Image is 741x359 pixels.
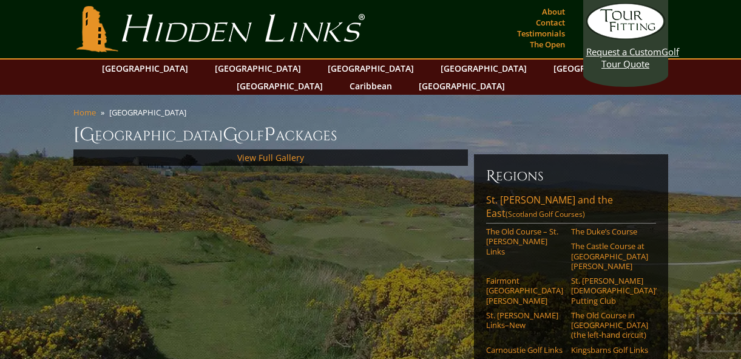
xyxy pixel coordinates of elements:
a: [GEOGRAPHIC_DATA] [413,77,511,95]
a: View Full Gallery [237,152,304,163]
a: [GEOGRAPHIC_DATA] [96,60,194,77]
a: The Old Course in [GEOGRAPHIC_DATA] (the left-hand circuit) [571,310,648,340]
a: Kingsbarns Golf Links [571,345,648,355]
a: The Open [527,36,568,53]
a: St. [PERSON_NAME] [DEMOGRAPHIC_DATA]’ Putting Club [571,276,648,306]
a: St. [PERSON_NAME] and the East(Scotland Golf Courses) [486,193,656,224]
li: [GEOGRAPHIC_DATA] [109,107,191,118]
a: Testimonials [514,25,568,42]
a: The Duke’s Course [571,227,648,236]
a: Home [73,107,96,118]
a: St. [PERSON_NAME] Links–New [486,310,563,330]
a: [GEOGRAPHIC_DATA] [435,60,533,77]
a: Contact [533,14,568,31]
span: P [264,123,276,147]
a: About [539,3,568,20]
a: [GEOGRAPHIC_DATA] [209,60,307,77]
a: [GEOGRAPHIC_DATA] [231,77,329,95]
a: The Castle Course at [GEOGRAPHIC_DATA][PERSON_NAME] [571,241,648,271]
span: Request a Custom [586,46,661,58]
a: Carnoustie Golf Links [486,345,563,355]
a: Request a CustomGolf Tour Quote [586,3,665,70]
h1: [GEOGRAPHIC_DATA] olf ackages [73,123,668,147]
a: Caribbean [343,77,398,95]
a: Fairmont [GEOGRAPHIC_DATA][PERSON_NAME] [486,276,563,306]
h6: Regions [486,166,656,186]
span: (Scotland Golf Courses) [506,209,585,219]
a: The Old Course – St. [PERSON_NAME] Links [486,227,563,256]
span: G [223,123,238,147]
a: [GEOGRAPHIC_DATA] [322,60,420,77]
a: [GEOGRAPHIC_DATA] [547,60,646,77]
